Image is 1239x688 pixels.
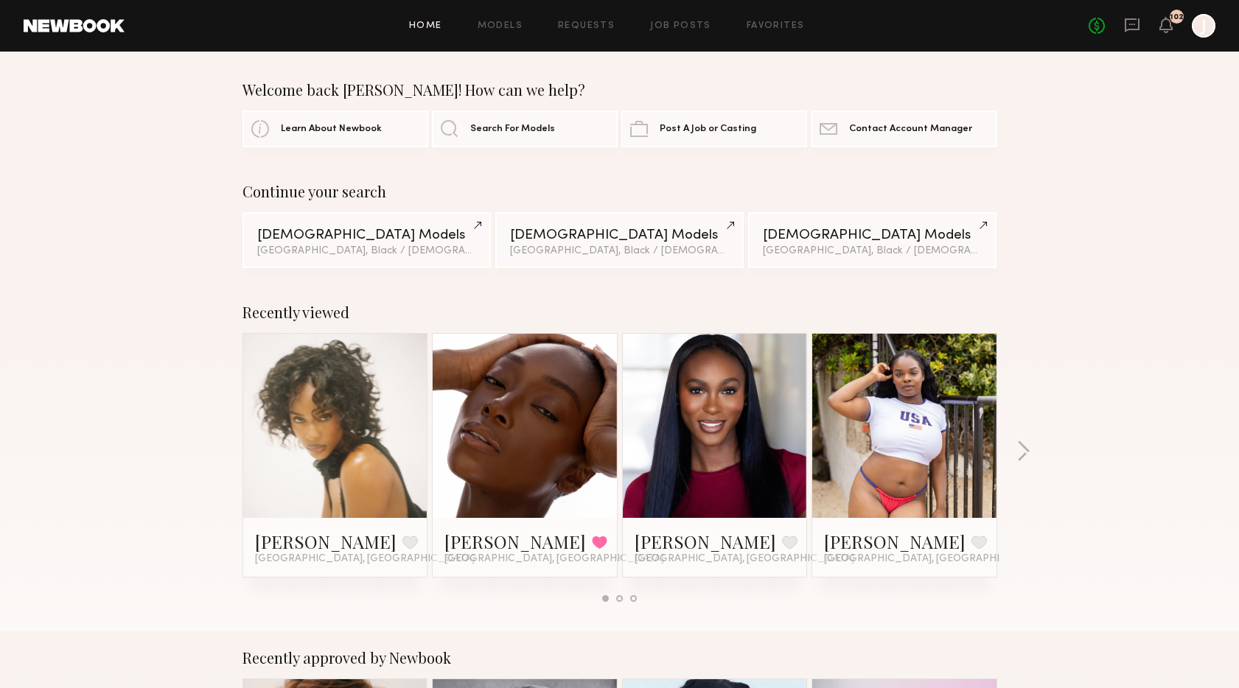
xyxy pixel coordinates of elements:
[811,110,997,147] a: Contact Account Manager
[444,530,586,553] a: [PERSON_NAME]
[242,649,997,667] div: Recently approved by Newbook
[1192,14,1215,38] a: J
[748,212,997,268] a: [DEMOGRAPHIC_DATA] Models[GEOGRAPHIC_DATA], Black / [DEMOGRAPHIC_DATA]
[470,124,555,134] span: Search For Models
[510,246,729,256] div: [GEOGRAPHIC_DATA], Black / [DEMOGRAPHIC_DATA]
[432,110,618,147] a: Search For Models
[242,183,997,200] div: Continue your search
[409,21,442,31] a: Home
[824,553,1044,565] span: [GEOGRAPHIC_DATA], [GEOGRAPHIC_DATA]
[242,110,428,147] a: Learn About Newbook
[660,124,756,134] span: Post A Job or Casting
[763,228,982,242] div: [DEMOGRAPHIC_DATA] Models
[558,21,615,31] a: Requests
[824,530,966,553] a: [PERSON_NAME]
[242,212,491,268] a: [DEMOGRAPHIC_DATA] Models[GEOGRAPHIC_DATA], Black / [DEMOGRAPHIC_DATA]
[763,246,982,256] div: [GEOGRAPHIC_DATA], Black / [DEMOGRAPHIC_DATA]
[747,21,805,31] a: Favorites
[621,110,807,147] a: Post A Job or Casting
[635,553,854,565] span: [GEOGRAPHIC_DATA], [GEOGRAPHIC_DATA]
[255,530,397,553] a: [PERSON_NAME]
[510,228,729,242] div: [DEMOGRAPHIC_DATA] Models
[257,228,476,242] div: [DEMOGRAPHIC_DATA] Models
[635,530,776,553] a: [PERSON_NAME]
[242,81,997,99] div: Welcome back [PERSON_NAME]! How can we help?
[242,303,997,321] div: Recently viewed
[495,212,744,268] a: [DEMOGRAPHIC_DATA] Models[GEOGRAPHIC_DATA], Black / [DEMOGRAPHIC_DATA]
[849,124,972,134] span: Contact Account Manager
[255,553,475,565] span: [GEOGRAPHIC_DATA], [GEOGRAPHIC_DATA]
[650,21,711,31] a: Job Posts
[281,124,382,134] span: Learn About Newbook
[257,246,476,256] div: [GEOGRAPHIC_DATA], Black / [DEMOGRAPHIC_DATA]
[1170,13,1184,21] div: 102
[444,553,664,565] span: [GEOGRAPHIC_DATA], [GEOGRAPHIC_DATA]
[478,21,523,31] a: Models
